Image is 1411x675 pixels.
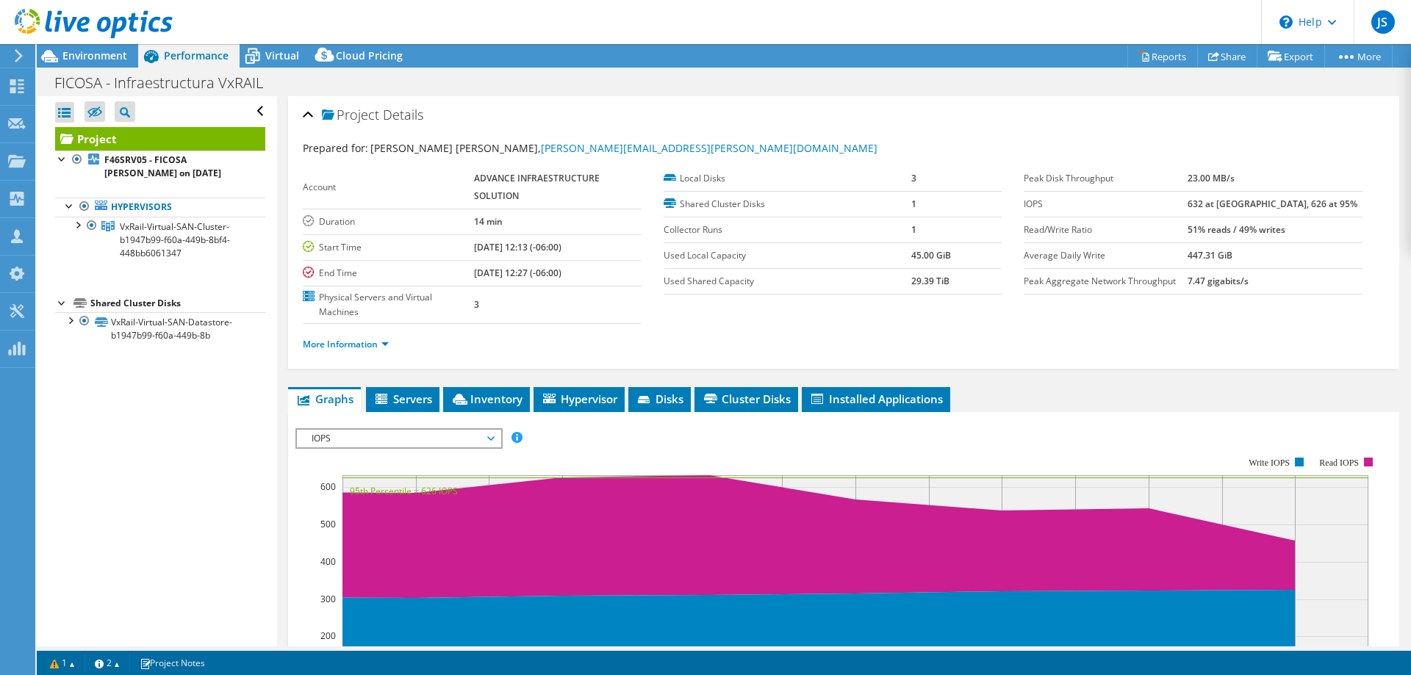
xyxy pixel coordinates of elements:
[55,312,265,344] a: VxRail-Virtual-SAN-Datastore-b1947b99-f60a-449b-8b
[1024,274,1188,289] label: Peak Aggregate Network Throughput
[474,298,479,311] b: 3
[1197,45,1257,68] a: Share
[62,48,127,62] span: Environment
[55,151,265,183] a: F46SRV05 - FICOSA [PERSON_NAME] on [DATE]
[474,172,600,202] b: ADVANCE INFRAESTRUCTURE SOLUTION
[336,48,403,62] span: Cloud Pricing
[1320,458,1360,468] text: Read IOPS
[48,75,286,91] h1: FICOSA - Infraestructura VxRAIL
[265,48,299,62] span: Virtual
[303,240,474,255] label: Start Time
[664,171,911,186] label: Local Disks
[474,267,561,279] b: [DATE] 12:27 (-06:00)
[164,48,229,62] span: Performance
[303,141,368,155] label: Prepared for:
[303,214,474,229] label: Duration
[304,430,493,447] span: IOPS
[1024,248,1188,263] label: Average Daily Write
[450,391,523,406] span: Inventory
[911,198,916,210] b: 1
[303,290,474,320] label: Physical Servers and Virtual Machines
[1024,197,1188,212] label: IOPS
[1188,223,1285,236] b: 51% reads / 49% writes
[474,215,503,228] b: 14 min
[1188,275,1249,287] b: 7.47 gigabits/s
[1127,45,1198,68] a: Reports
[702,391,791,406] span: Cluster Disks
[636,391,683,406] span: Disks
[320,629,336,642] text: 200
[664,223,911,237] label: Collector Runs
[1024,171,1188,186] label: Peak Disk Throughput
[911,172,916,184] b: 3
[90,295,265,312] div: Shared Cluster Disks
[320,593,336,605] text: 300
[370,141,877,155] span: [PERSON_NAME] [PERSON_NAME],
[1324,45,1393,68] a: More
[1257,45,1325,68] a: Export
[350,485,458,497] text: 95th Percentile = 626 IOPS
[120,220,230,259] span: VxRail-Virtual-SAN-Cluster-b1947b99-f60a-449b-8bf4-448bb6061347
[1188,198,1357,210] b: 632 at [GEOGRAPHIC_DATA], 626 at 95%
[911,223,916,236] b: 1
[1188,172,1235,184] b: 23.00 MB/s
[373,391,432,406] span: Servers
[474,241,561,253] b: [DATE] 12:13 (-06:00)
[104,154,221,179] b: F46SRV05 - FICOSA [PERSON_NAME] on [DATE]
[129,654,215,672] a: Project Notes
[911,275,949,287] b: 29.39 TiB
[1024,223,1188,237] label: Read/Write Ratio
[541,141,877,155] a: [PERSON_NAME][EMAIL_ADDRESS][PERSON_NAME][DOMAIN_NAME]
[40,654,85,672] a: 1
[664,248,911,263] label: Used Local Capacity
[664,197,911,212] label: Shared Cluster Disks
[541,391,617,406] span: Hypervisor
[303,180,474,195] label: Account
[303,266,474,281] label: End Time
[320,480,336,493] text: 600
[85,654,130,672] a: 2
[1188,249,1232,261] b: 447.31 GiB
[303,338,389,350] a: More Information
[322,108,379,123] span: Project
[1371,10,1395,34] span: JS
[55,127,265,151] a: Project
[383,106,423,123] span: Details
[320,518,336,530] text: 500
[1279,15,1293,29] svg: \n
[295,391,353,406] span: Graphs
[911,249,951,261] b: 45.00 GiB
[55,217,265,262] a: VxRail-Virtual-SAN-Cluster-b1947b99-f60a-449b-8bf4-448bb6061347
[320,555,336,568] text: 400
[664,274,911,289] label: Used Shared Capacity
[809,391,943,406] span: Installed Applications
[55,198,265,217] a: Hypervisors
[1249,458,1290,468] text: Write IOPS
